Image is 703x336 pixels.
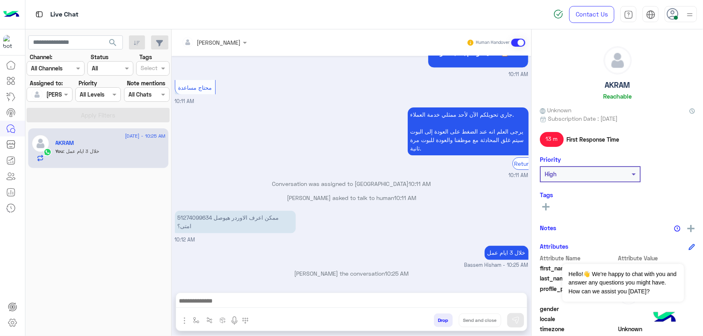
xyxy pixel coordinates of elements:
span: من فضلك اختر واحدة من الأسئلة التالية او قم بكتابة سؤالك 📋 [431,41,525,56]
img: WhatsApp [44,148,52,156]
button: search [103,35,123,53]
p: [PERSON_NAME] the conversation [175,270,529,278]
label: Priority [79,79,97,87]
span: 10:11 AM [509,172,529,179]
span: 10:11 AM [409,180,431,187]
p: [PERSON_NAME] asked to talk to human [175,194,529,202]
p: Live Chat [50,9,79,20]
span: محتاج مساعدة [178,84,212,91]
img: spinner [554,9,563,19]
img: defaultAdmin.png [604,47,631,74]
img: send attachment [180,316,189,326]
span: Unknown [618,325,695,333]
span: 13 m [540,132,564,146]
h5: AKRAM [605,80,630,90]
span: profile_pic [540,284,617,303]
h6: Notes [540,224,556,231]
img: defaultAdmin.png [31,134,50,153]
img: tab [34,9,44,19]
p: 13/8/2025, 10:12 AM [175,211,296,233]
span: null [618,305,695,313]
img: send message [512,316,520,324]
img: defaultAdmin.png [31,89,43,100]
span: last_name [540,274,617,282]
span: timezone [540,325,617,333]
img: notes [674,225,680,232]
label: Tags [139,53,152,61]
button: create order [216,313,230,327]
span: gender [540,305,617,313]
button: Send and close [459,313,501,327]
span: 10:11 AM [394,195,416,202]
button: select flow [190,313,203,327]
small: Human Handover [476,39,510,46]
div: Return to Bot [512,157,551,170]
span: Bassem Hisham - 10:25 AM [465,262,529,270]
img: send voice note [230,316,239,326]
img: create order [220,317,226,324]
button: Drop [434,313,453,327]
span: First Response Time [566,135,619,144]
span: Unknown [540,106,571,114]
img: make a call [242,317,249,324]
img: Logo [3,6,19,23]
div: Select [139,64,158,74]
span: 10:25 AM [385,270,409,277]
span: 10:11 AM [509,71,529,78]
h6: Tags [540,191,695,198]
span: 10:12 AM [175,237,195,243]
p: Conversation was assigned to [GEOGRAPHIC_DATA] [175,179,529,188]
a: tab [620,6,637,23]
span: search [108,38,118,47]
h6: Attributes [540,243,568,250]
img: 713415422032625 [3,35,18,49]
span: You [56,148,64,154]
h6: Reachable [603,93,632,100]
label: Channel: [30,53,52,61]
a: Contact Us [569,6,614,23]
img: profile [685,10,695,20]
span: 10:11 AM [175,98,195,104]
span: خلال 3 ايام عمل [64,148,100,154]
button: Trigger scenario [203,313,216,327]
span: locale [540,315,617,323]
span: Attribute Name [540,254,617,262]
img: tab [624,10,633,19]
span: [DATE] - 10:25 AM [125,132,165,140]
p: 13/8/2025, 10:25 AM [485,246,529,260]
img: hulul-logo.png [651,304,679,332]
h5: AKRAM [56,140,74,146]
span: Subscription Date : [DATE] [548,114,618,123]
span: null [618,315,695,323]
p: 13/8/2025, 10:11 AM [408,107,529,155]
img: Trigger scenario [206,317,213,324]
img: tab [646,10,655,19]
h6: Priority [540,156,561,163]
img: select flow [193,317,199,324]
label: Note mentions [127,79,165,87]
button: Apply Filters [27,108,170,122]
label: Assigned to: [30,79,63,87]
span: first_name [540,264,617,272]
img: add [687,225,695,232]
label: Status [91,53,108,61]
span: Hello!👋 We're happy to chat with you and answer any questions you might have. How can we assist y... [562,264,684,302]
